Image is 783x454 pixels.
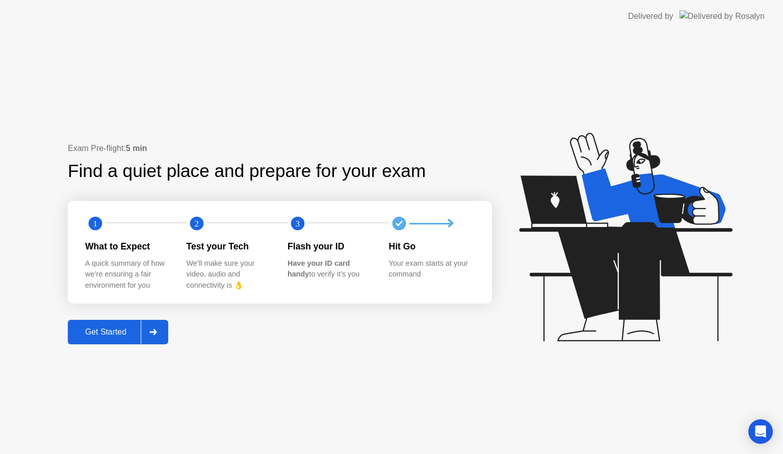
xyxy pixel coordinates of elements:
div: Find a quiet place and prepare for your exam [68,158,427,185]
div: Get Started [71,327,141,337]
div: Open Intercom Messenger [748,419,773,444]
div: Your exam starts at your command [389,258,474,280]
div: to verify it’s you [288,258,373,280]
div: Hit Go [389,240,474,253]
b: Have your ID card handy [288,259,350,279]
div: Exam Pre-flight: [68,142,492,155]
text: 2 [194,219,198,229]
div: What to Expect [85,240,170,253]
div: Flash your ID [288,240,373,253]
b: 5 min [126,144,147,153]
img: Delivered by Rosalyn [680,10,765,22]
text: 1 [93,219,97,229]
button: Get Started [68,320,168,344]
text: 3 [296,219,300,229]
div: We’ll make sure your video, audio and connectivity is 👌 [187,258,272,291]
div: Test your Tech [187,240,272,253]
div: A quick summary of how we’re ensuring a fair environment for you [85,258,170,291]
div: Delivered by [628,10,673,22]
